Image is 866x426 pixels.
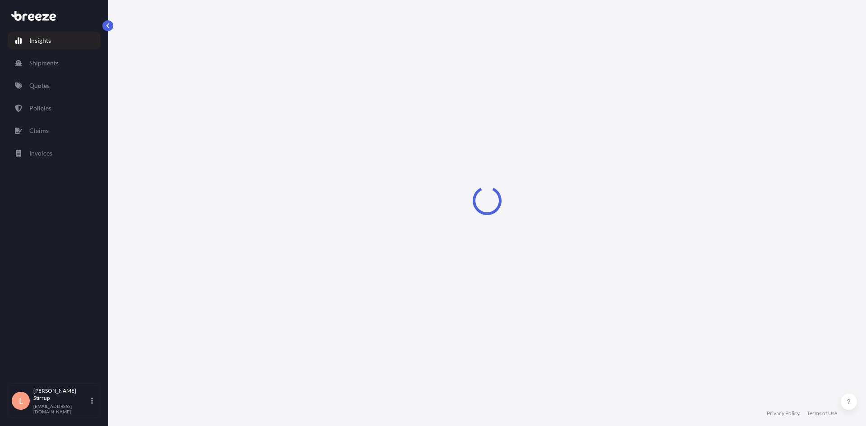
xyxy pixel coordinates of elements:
[19,396,23,405] span: L
[8,144,101,162] a: Invoices
[807,410,837,417] a: Terms of Use
[33,387,89,402] p: [PERSON_NAME] Stirrup
[8,122,101,140] a: Claims
[8,32,101,50] a: Insights
[33,403,89,414] p: [EMAIL_ADDRESS][DOMAIN_NAME]
[29,36,51,45] p: Insights
[8,99,101,117] a: Policies
[29,59,59,68] p: Shipments
[767,410,800,417] a: Privacy Policy
[29,81,50,90] p: Quotes
[8,77,101,95] a: Quotes
[29,149,52,158] p: Invoices
[29,104,51,113] p: Policies
[8,54,101,72] a: Shipments
[29,126,49,135] p: Claims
